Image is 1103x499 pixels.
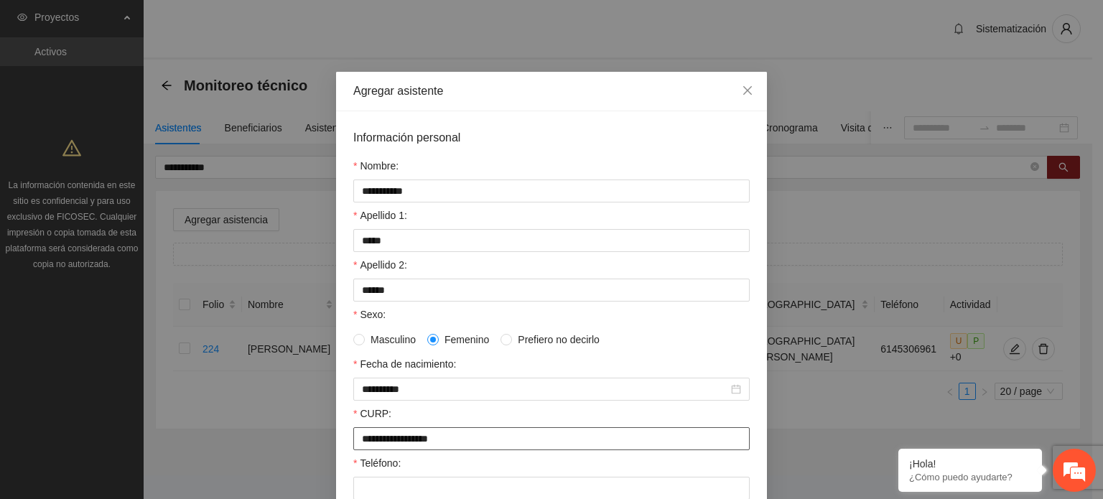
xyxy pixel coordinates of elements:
[909,472,1031,482] p: ¿Cómo puedo ayudarte?
[362,381,728,397] input: Fecha de nacimiento:
[353,129,460,146] span: Información personal
[353,158,399,174] label: Nombre:
[353,427,750,450] input: CURP:
[742,85,753,96] span: close
[439,332,495,348] span: Femenino
[353,83,750,99] div: Agregar asistente
[7,340,274,391] textarea: Escriba su mensaje y pulse “Intro”
[909,458,1031,470] div: ¡Hola!
[353,179,750,202] input: Nombre:
[353,356,456,372] label: Fecha de nacimiento:
[365,332,422,348] span: Masculino
[353,279,750,302] input: Apellido 2:
[353,307,386,322] label: Sexo:
[353,406,391,421] label: CURP:
[353,257,407,273] label: Apellido 2:
[512,332,605,348] span: Prefiero no decirlo
[353,455,401,471] label: Teléfono:
[236,7,270,42] div: Minimizar ventana de chat en vivo
[75,73,241,92] div: Chatee con nosotros ahora
[353,229,750,252] input: Apellido 1:
[728,72,767,111] button: Close
[83,166,198,311] span: Estamos en línea.
[353,207,407,223] label: Apellido 1:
